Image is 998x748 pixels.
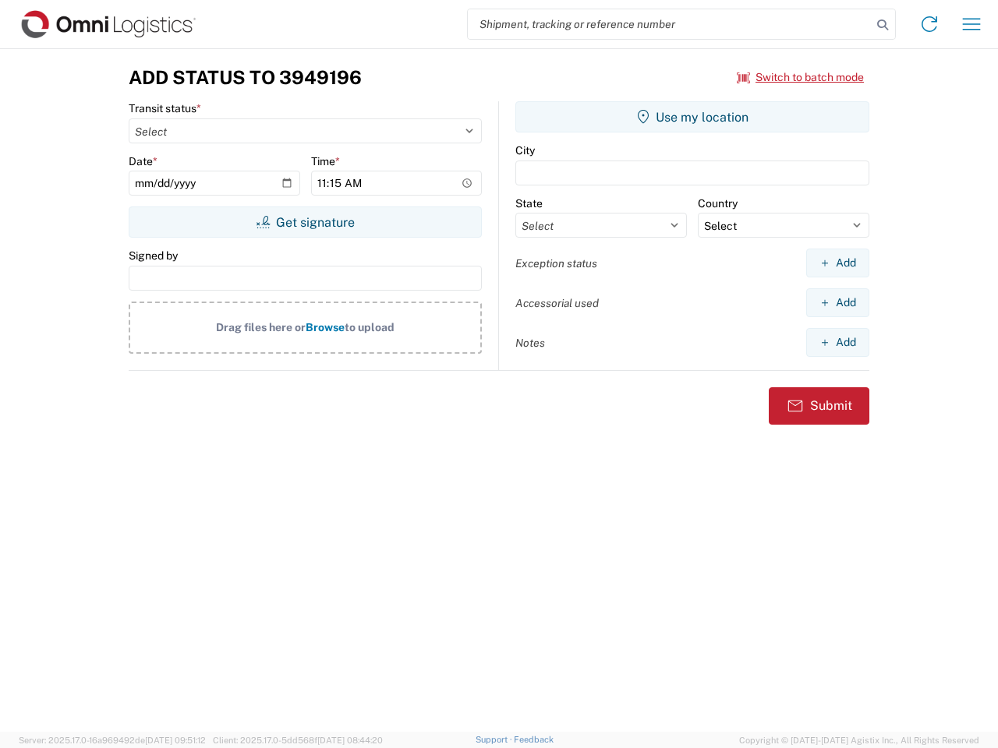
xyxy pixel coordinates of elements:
[769,387,869,425] button: Submit
[216,321,306,333] span: Drag files here or
[129,66,362,89] h3: Add Status to 3949196
[515,296,599,310] label: Accessorial used
[129,154,157,168] label: Date
[698,196,738,210] label: Country
[317,736,383,745] span: [DATE] 08:44:20
[129,101,201,115] label: Transit status
[515,256,597,270] label: Exception status
[806,288,869,317] button: Add
[129,249,178,263] label: Signed by
[345,321,395,333] span: to upload
[213,736,383,745] span: Client: 2025.17.0-5dd568f
[145,736,206,745] span: [DATE] 09:51:12
[306,321,345,333] span: Browse
[311,154,340,168] label: Time
[515,336,545,350] label: Notes
[515,101,869,132] button: Use my location
[476,735,515,744] a: Support
[806,249,869,277] button: Add
[515,143,535,157] label: City
[468,9,872,39] input: Shipment, tracking or reference number
[737,65,864,90] button: Switch to batch mode
[19,736,206,745] span: Server: 2025.17.0-16a969492de
[515,196,543,210] label: State
[514,735,554,744] a: Feedback
[806,328,869,357] button: Add
[739,733,979,747] span: Copyright © [DATE]-[DATE] Agistix Inc., All Rights Reserved
[129,206,482,238] button: Get signature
